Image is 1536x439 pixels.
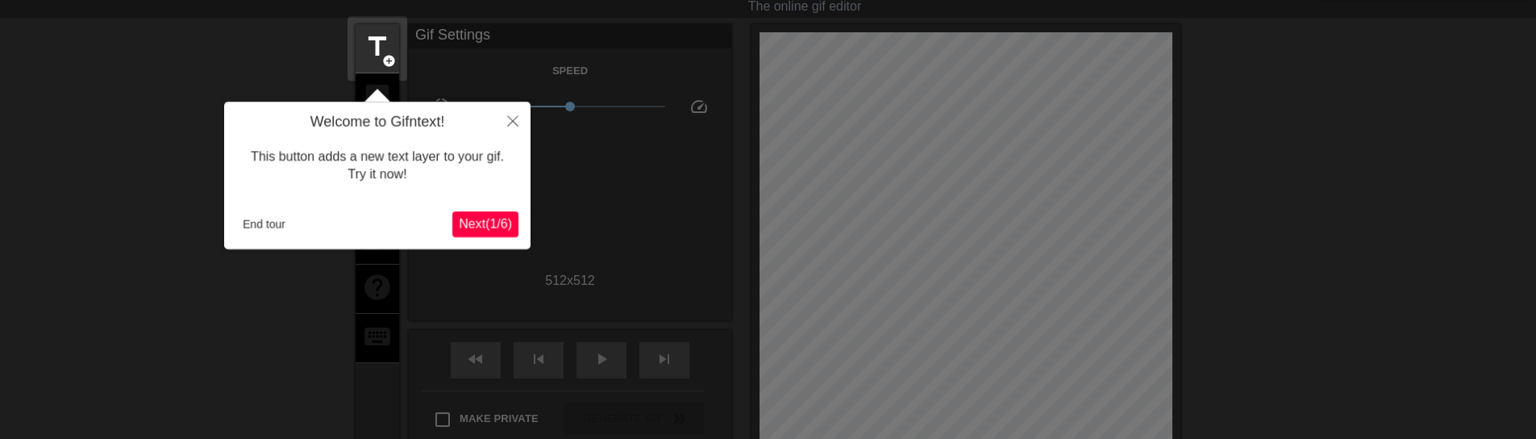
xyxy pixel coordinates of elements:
[236,212,292,236] button: End tour
[452,211,518,237] button: Next
[495,102,531,139] button: Close
[459,217,512,231] span: Next ( 1 / 6 )
[236,114,518,132] h4: Welcome to Gifntext!
[236,132,518,200] div: This button adds a new text layer to your gif. Try it now!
